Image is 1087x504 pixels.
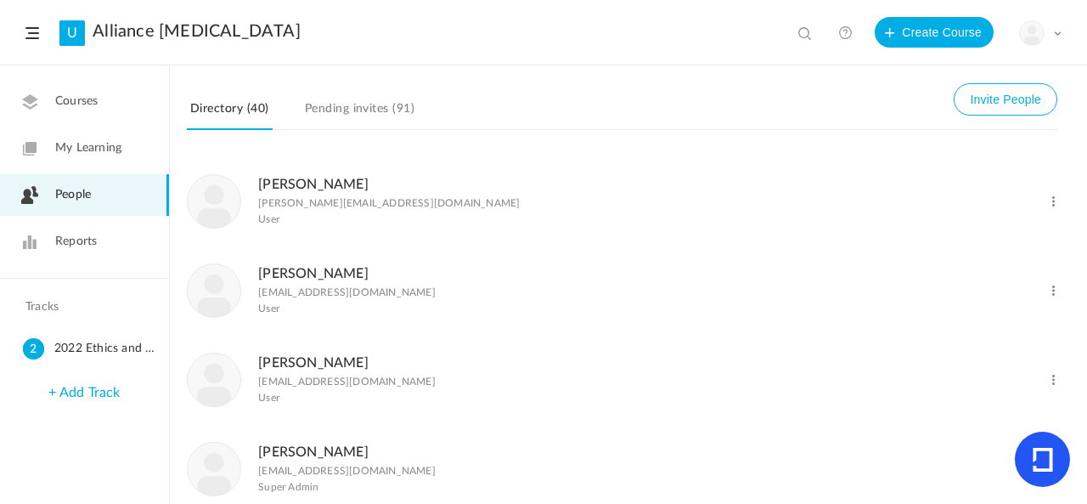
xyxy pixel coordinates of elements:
span: Super Admin [258,481,318,493]
span: 2022 Ethics and Mandatory Reporting [54,338,162,360]
a: Alliance [MEDICAL_DATA] [93,21,301,42]
h4: Tracks [25,300,139,314]
span: User [258,303,279,314]
button: Create Course [875,17,994,48]
img: user-image.png [188,443,240,496]
img: user-image.png [188,354,240,406]
a: Pending invites (91) [301,98,418,130]
a: + Add Track [48,386,120,399]
p: [EMAIL_ADDRESS][DOMAIN_NAME] [258,286,436,298]
span: Courses [55,93,98,110]
p: [EMAIL_ADDRESS][DOMAIN_NAME] [258,376,436,388]
span: People [55,186,91,204]
a: [PERSON_NAME] [258,445,369,459]
a: [PERSON_NAME] [258,267,369,280]
a: Directory (40) [187,98,273,130]
img: user-image.png [188,175,240,228]
a: U [59,20,85,46]
p: [PERSON_NAME][EMAIL_ADDRESS][DOMAIN_NAME] [258,197,520,209]
a: [PERSON_NAME] [258,356,369,370]
span: User [258,392,279,404]
a: [PERSON_NAME] [258,178,369,191]
span: User [258,213,279,225]
button: Invite People [954,83,1057,116]
span: My Learning [55,139,121,157]
img: user-image.png [188,264,240,317]
cite: 2 [23,338,44,361]
p: [EMAIL_ADDRESS][DOMAIN_NAME] [258,465,436,477]
img: user-image.png [1020,21,1044,45]
span: Reports [55,233,97,251]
